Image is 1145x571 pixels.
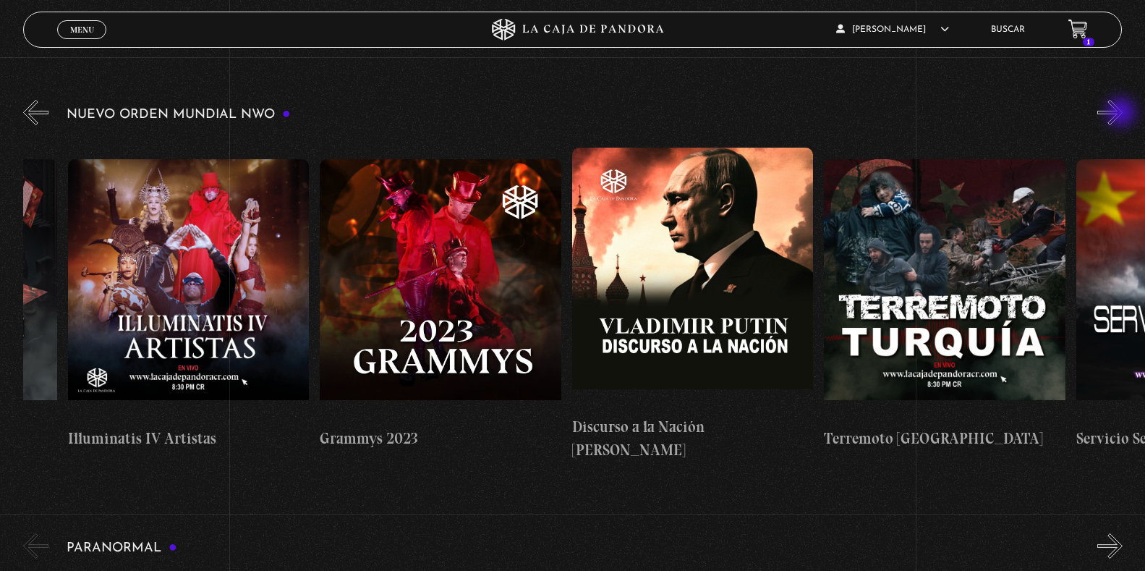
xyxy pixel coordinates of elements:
span: Cerrar [65,38,99,48]
a: Illuminatis IV Artistas [68,136,309,473]
h4: Discurso a la Nación [PERSON_NAME] [572,415,813,461]
button: Next [1097,533,1123,559]
button: Previous [23,533,48,559]
h3: Paranormal [67,541,177,555]
h3: Nuevo Orden Mundial NWO [67,108,291,122]
span: Menu [70,25,94,34]
a: Grammys 2023 [320,136,561,473]
h4: Grammys 2023 [320,427,561,450]
a: 1 [1068,20,1088,39]
a: Buscar [991,25,1025,34]
a: Discurso a la Nación [PERSON_NAME] [572,136,813,473]
h4: Terremoto [GEOGRAPHIC_DATA] [824,427,1065,450]
a: Terremoto [GEOGRAPHIC_DATA] [824,136,1065,473]
button: Next [1097,100,1123,125]
span: [PERSON_NAME] [836,25,949,34]
h4: Illuminatis IV Artistas [68,427,309,450]
span: 1 [1083,38,1094,46]
button: Previous [23,100,48,125]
